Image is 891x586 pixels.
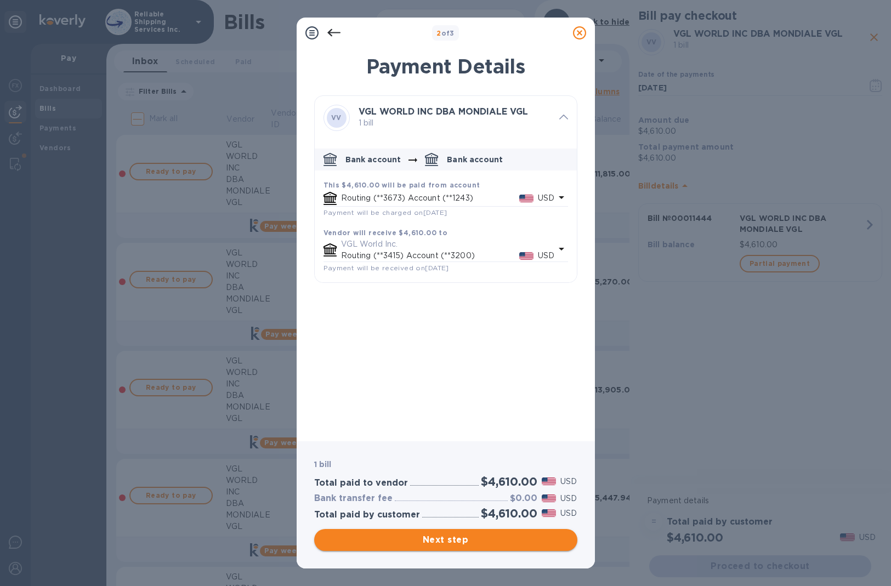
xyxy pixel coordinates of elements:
[324,229,448,237] b: Vendor will receive $4,610.00 to
[359,117,551,129] p: 1 bill
[560,476,577,487] p: USD
[314,460,332,469] b: 1 bill
[314,478,408,488] h3: Total paid to vendor
[542,477,557,485] img: USD
[359,106,528,117] b: VGL WORLD INC DBA MONDIALE VGL
[436,29,441,37] span: 2
[323,533,569,547] span: Next step
[324,208,447,217] span: Payment will be charged on [DATE]
[315,96,577,140] div: VVVGL WORLD INC DBA MONDIALE VGL 1 bill
[324,181,480,189] b: This $4,610.00 will be paid from account
[542,509,557,517] img: USD
[341,250,519,261] p: Routing (**3415) Account (**3200)
[481,475,537,488] h2: $4,610.00
[538,192,554,204] p: USD
[538,250,554,261] p: USD
[315,144,577,282] div: default-method
[542,494,557,502] img: USD
[314,55,577,78] h1: Payment Details
[447,154,503,165] p: Bank account
[314,493,393,504] h3: Bank transfer fee
[341,192,519,204] p: Routing (**3673) Account (**1243)
[481,507,537,520] h2: $4,610.00
[510,493,537,504] h3: $0.00
[519,252,534,260] img: USD
[436,29,455,37] b: of 3
[324,264,449,272] span: Payment will be received on [DATE]
[331,113,342,122] b: VV
[560,508,577,519] p: USD
[560,493,577,504] p: USD
[345,154,401,165] p: Bank account
[341,238,555,250] p: VGL World Inc.
[314,529,577,551] button: Next step
[314,510,420,520] h3: Total paid by customer
[519,195,534,202] img: USD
